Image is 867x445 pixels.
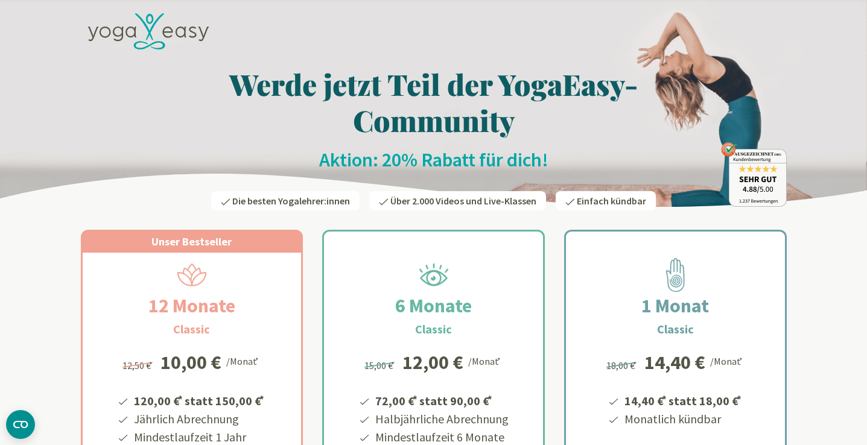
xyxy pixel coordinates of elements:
[415,320,452,338] h3: Classic
[721,142,787,207] img: ausgezeichnet_badge.png
[173,320,210,338] h3: Classic
[390,195,536,207] span: Über 2.000 Videos und Live-Klassen
[122,359,154,371] span: 12,50 €
[468,353,503,368] div: /Monat
[151,235,232,248] span: Unser Bestseller
[402,353,463,372] div: 12,00 €
[364,359,396,371] span: 15,00 €
[612,291,738,320] h2: 1 Monat
[373,390,509,410] li: 72,00 € statt 90,00 €
[81,66,787,138] h1: Werde jetzt Teil der YogaEasy-Community
[160,353,221,372] div: 10,00 €
[366,291,501,320] h2: 6 Monate
[577,195,646,207] span: Einfach kündbar
[132,390,266,410] li: 120,00 € statt 150,00 €
[644,353,705,372] div: 14,40 €
[226,353,261,368] div: /Monat
[657,320,694,338] h3: Classic
[623,390,743,410] li: 14,40 € statt 18,00 €
[132,410,266,428] li: Jährlich Abrechnung
[710,353,745,368] div: /Monat
[81,148,787,172] h2: Aktion: 20% Rabatt für dich!
[606,359,638,371] span: 18,00 €
[119,291,264,320] h2: 12 Monate
[6,410,35,439] button: CMP-Widget öffnen
[623,410,743,428] li: Monatlich kündbar
[232,195,350,207] span: Die besten Yogalehrer:innen
[373,410,509,428] li: Halbjährliche Abrechnung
